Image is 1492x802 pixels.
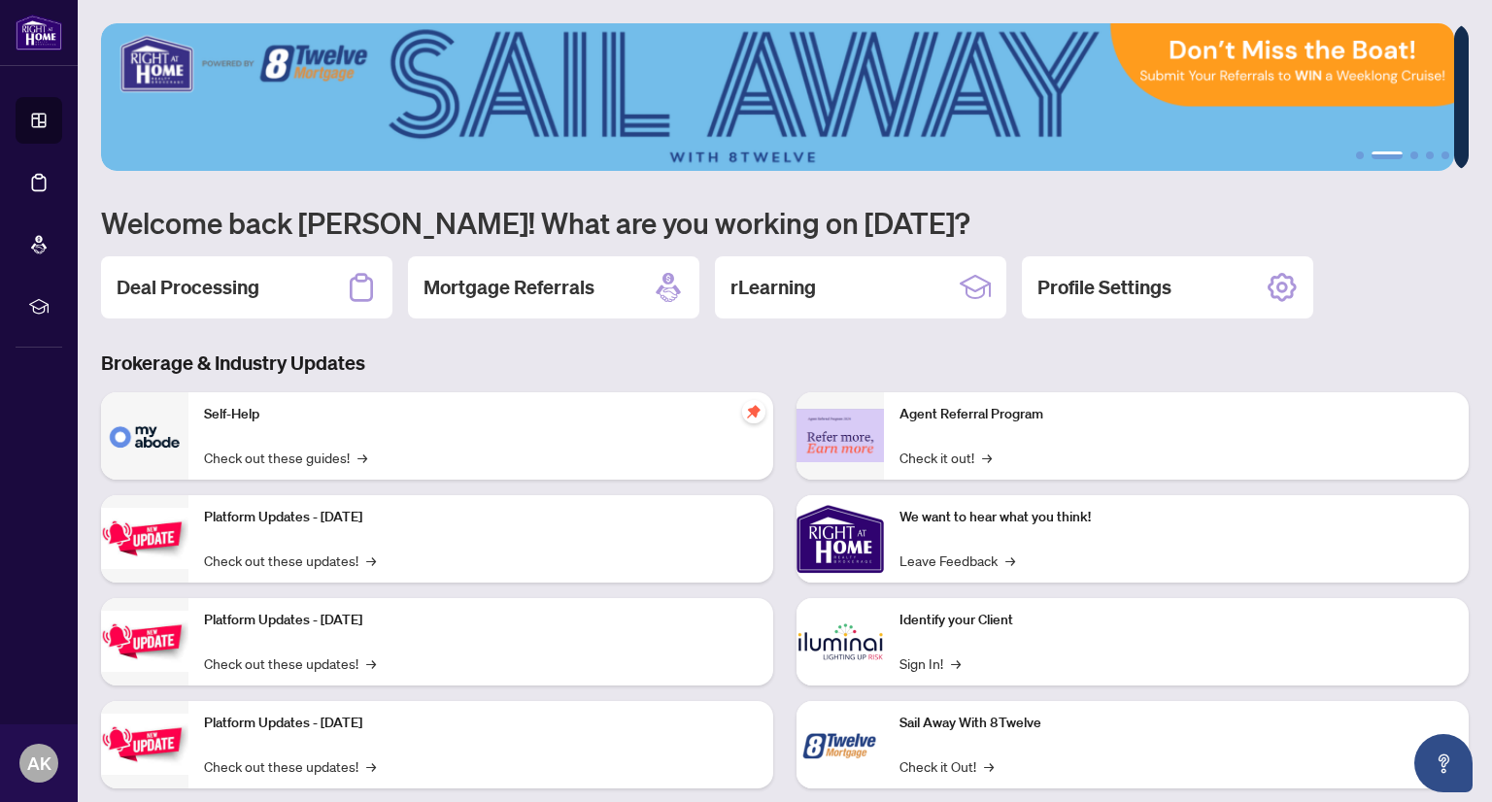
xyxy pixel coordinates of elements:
[899,447,992,468] a: Check it out!→
[27,750,51,777] span: AK
[1356,151,1364,159] button: 1
[204,755,376,777] a: Check out these updates!→
[101,350,1469,377] h3: Brokerage & Industry Updates
[797,598,884,685] img: Identify your Client
[101,508,188,569] img: Platform Updates - July 21, 2025
[204,713,758,734] p: Platform Updates - [DATE]
[366,550,376,571] span: →
[204,507,758,528] p: Platform Updates - [DATE]
[117,274,259,301] h2: Deal Processing
[204,447,367,468] a: Check out these guides!→
[204,404,758,425] p: Self-Help
[730,274,816,301] h2: rLearning
[899,507,1453,528] p: We want to hear what you think!
[899,550,1015,571] a: Leave Feedback→
[204,550,376,571] a: Check out these updates!→
[101,392,188,480] img: Self-Help
[204,652,376,674] a: Check out these updates!→
[101,714,188,775] img: Platform Updates - June 23, 2025
[366,755,376,777] span: →
[204,610,758,631] p: Platform Updates - [DATE]
[797,409,884,462] img: Agent Referral Program
[899,610,1453,631] p: Identify your Client
[899,755,994,777] a: Check it Out!→
[357,447,367,468] span: →
[101,23,1454,171] img: Slide 1
[16,15,62,50] img: logo
[424,274,594,301] h2: Mortgage Referrals
[899,713,1453,734] p: Sail Away With 8Twelve
[1410,151,1418,159] button: 3
[366,652,376,674] span: →
[1441,151,1449,159] button: 5
[899,652,961,674] a: Sign In!→
[101,204,1469,241] h1: Welcome back [PERSON_NAME]! What are you working on [DATE]?
[1037,274,1171,301] h2: Profile Settings
[742,400,765,423] span: pushpin
[101,611,188,672] img: Platform Updates - July 8, 2025
[984,755,994,777] span: →
[982,447,992,468] span: →
[797,701,884,788] img: Sail Away With 8Twelve
[1005,550,1015,571] span: →
[1372,151,1403,159] button: 2
[951,652,961,674] span: →
[1414,734,1473,792] button: Open asap
[1426,151,1434,159] button: 4
[797,495,884,583] img: We want to hear what you think!
[899,404,1453,425] p: Agent Referral Program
